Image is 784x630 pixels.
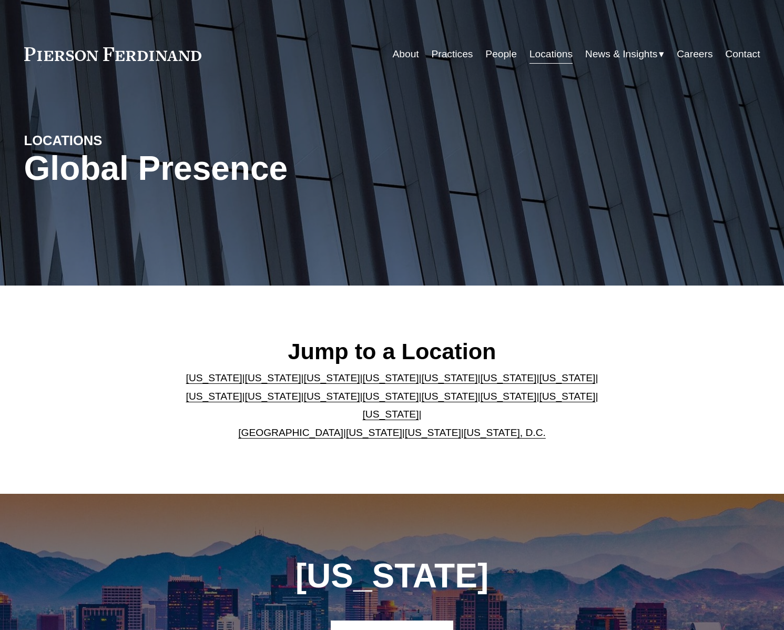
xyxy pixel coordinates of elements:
a: [US_STATE] [304,372,360,383]
a: People [485,44,517,64]
a: Careers [677,44,712,64]
a: [US_STATE] [405,427,461,438]
a: [US_STATE] [421,391,477,402]
a: [US_STATE] [363,372,419,383]
h4: LOCATIONS [24,132,208,149]
a: [GEOGRAPHIC_DATA] [238,427,343,438]
a: Locations [530,44,573,64]
a: [US_STATE] [480,391,536,402]
a: [US_STATE] [363,391,419,402]
a: [US_STATE], D.C. [464,427,546,438]
a: [US_STATE] [539,391,595,402]
a: About [393,44,419,64]
a: folder dropdown [585,44,665,64]
span: News & Insights [585,45,658,64]
a: [US_STATE] [304,391,360,402]
a: Contact [725,44,760,64]
a: [US_STATE] [346,427,402,438]
a: [US_STATE] [245,372,301,383]
p: | | | | | | | | | | | | | | | | | | [177,369,607,442]
a: [US_STATE] [186,391,242,402]
h1: [US_STATE] [239,557,545,595]
h2: Jump to a Location [177,338,607,365]
a: [US_STATE] [539,372,595,383]
a: [US_STATE] [363,409,419,420]
a: [US_STATE] [421,372,477,383]
a: [US_STATE] [480,372,536,383]
a: [US_STATE] [186,372,242,383]
a: Practices [432,44,473,64]
a: [US_STATE] [245,391,301,402]
h1: Global Presence [24,149,515,188]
